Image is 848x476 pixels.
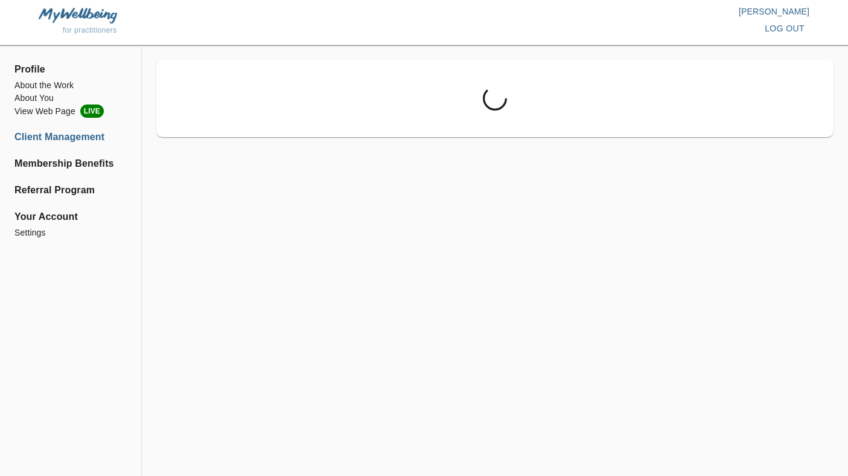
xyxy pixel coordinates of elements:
li: View Web Page [14,105,127,118]
span: Profile [14,62,127,77]
a: About the Work [14,79,127,92]
span: Your Account [14,210,127,224]
a: Referral Program [14,183,127,198]
span: for practitioners [63,26,117,34]
a: View Web PageLIVE [14,105,127,118]
img: MyWellbeing [39,8,117,23]
p: [PERSON_NAME] [424,5,810,18]
button: log out [760,18,809,40]
span: LIVE [80,105,104,118]
a: Settings [14,227,127,239]
a: Membership Benefits [14,156,127,171]
span: log out [765,21,805,36]
a: Client Management [14,130,127,144]
a: About You [14,92,127,105]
